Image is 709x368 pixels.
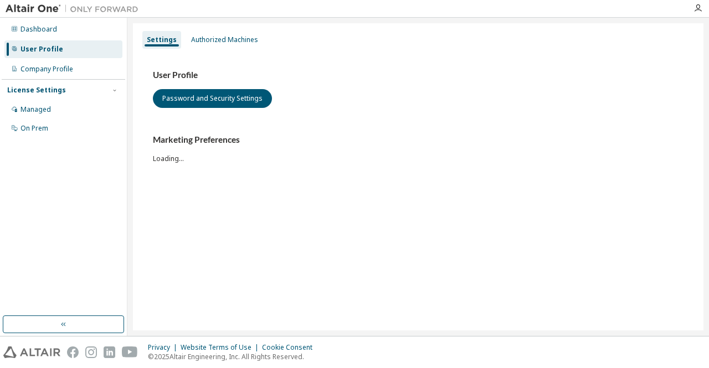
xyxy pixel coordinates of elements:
[104,346,115,358] img: linkedin.svg
[147,35,177,44] div: Settings
[67,346,79,358] img: facebook.svg
[7,86,66,95] div: License Settings
[153,134,684,163] div: Loading...
[148,343,181,352] div: Privacy
[6,3,144,14] img: Altair One
[122,346,138,358] img: youtube.svg
[262,343,319,352] div: Cookie Consent
[20,124,48,133] div: On Prem
[20,45,63,54] div: User Profile
[148,352,319,361] p: © 2025 Altair Engineering, Inc. All Rights Reserved.
[153,134,684,146] h3: Marketing Preferences
[85,346,97,358] img: instagram.svg
[20,105,51,114] div: Managed
[20,65,73,74] div: Company Profile
[153,89,272,108] button: Password and Security Settings
[20,25,57,34] div: Dashboard
[3,346,60,358] img: altair_logo.svg
[181,343,262,352] div: Website Terms of Use
[191,35,258,44] div: Authorized Machines
[153,70,684,81] h3: User Profile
